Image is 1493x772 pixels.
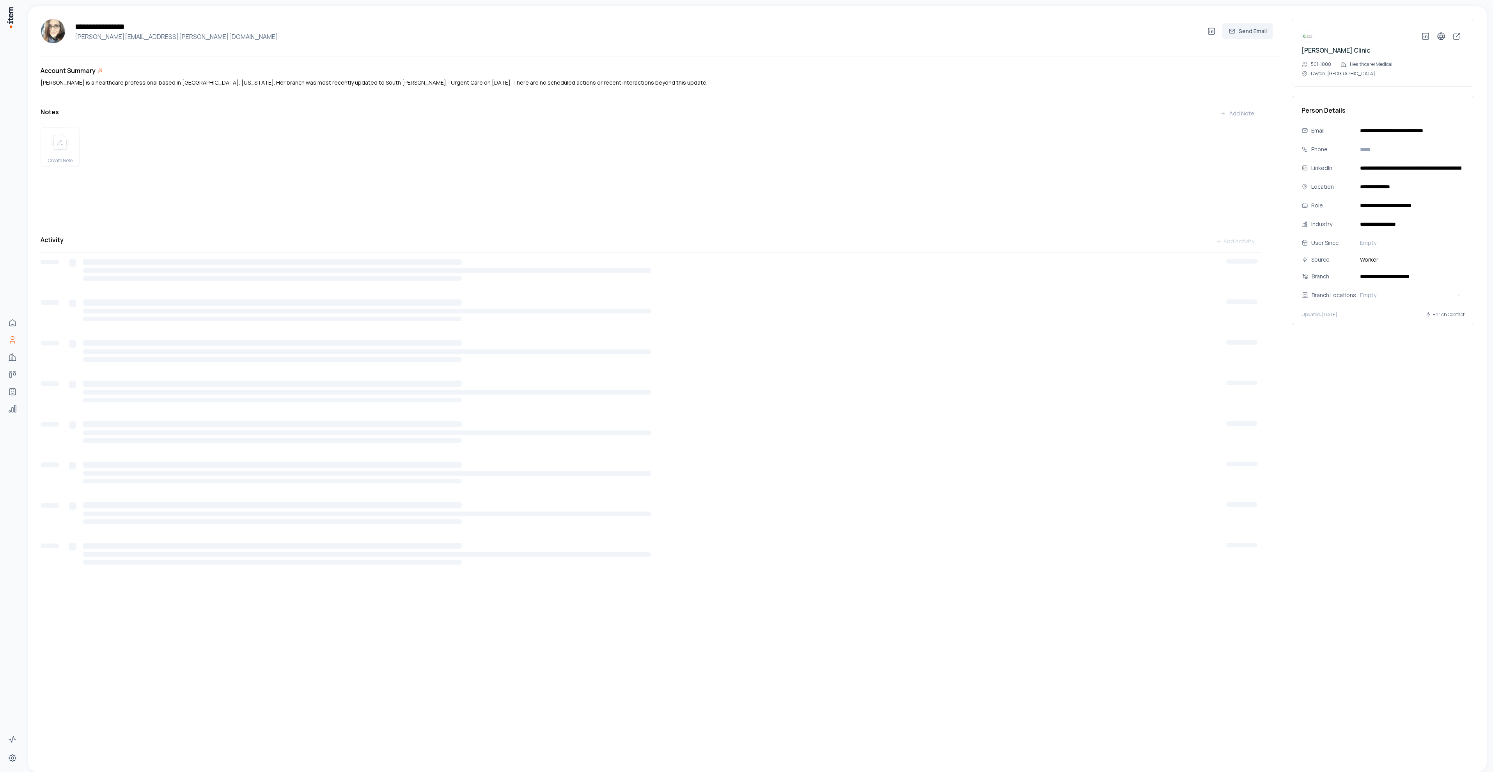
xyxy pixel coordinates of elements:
button: create noteCreate Note [41,127,80,166]
p: Healthcare/Medical [1350,61,1392,67]
div: LinkedIn [1311,164,1354,172]
a: Activity [5,731,20,747]
a: People [5,332,20,348]
h3: Notes [41,107,59,117]
a: Analytics [5,401,20,416]
button: Enrich Contact [1426,308,1465,322]
h4: [PERSON_NAME][EMAIL_ADDRESS][PERSON_NAME][DOMAIN_NAME] [72,32,1204,41]
div: Location [1311,182,1354,191]
div: Branch Locations [1312,291,1362,299]
button: Empty [1357,237,1465,249]
div: Phone [1311,145,1354,154]
h3: Account Summary [41,66,96,75]
div: Industry [1311,220,1354,228]
a: [PERSON_NAME] Clinic [1301,46,1370,55]
p: Layton, [GEOGRAPHIC_DATA] [1311,71,1375,77]
h3: Activity [41,235,64,244]
a: Settings [5,750,20,766]
div: Source [1311,255,1354,264]
div: Add Note [1220,110,1254,117]
div: Email [1311,126,1354,135]
img: Item Brain Logo [6,6,14,28]
span: Worker [1357,255,1465,264]
button: Send Email [1222,23,1273,39]
div: User Since [1311,239,1354,247]
img: Stephanie Dansie [41,19,66,44]
span: Create Note [48,158,73,164]
button: Add Note [1214,106,1261,121]
img: Ogden Clinic [1301,30,1314,42]
h3: Person Details [1301,106,1465,115]
img: create note [51,134,69,151]
a: Agents [5,384,20,399]
p: Updated: [DATE] [1301,312,1337,318]
div: Branch [1312,272,1362,281]
a: Companies [5,349,20,365]
a: Deals [5,367,20,382]
div: [PERSON_NAME] is a healthcare professional based in [GEOGRAPHIC_DATA], [US_STATE]. Her branch was... [41,78,1261,87]
a: Home [5,315,20,331]
p: 501-1000 [1311,61,1331,67]
span: Empty [1360,239,1376,247]
div: Role [1311,201,1354,210]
